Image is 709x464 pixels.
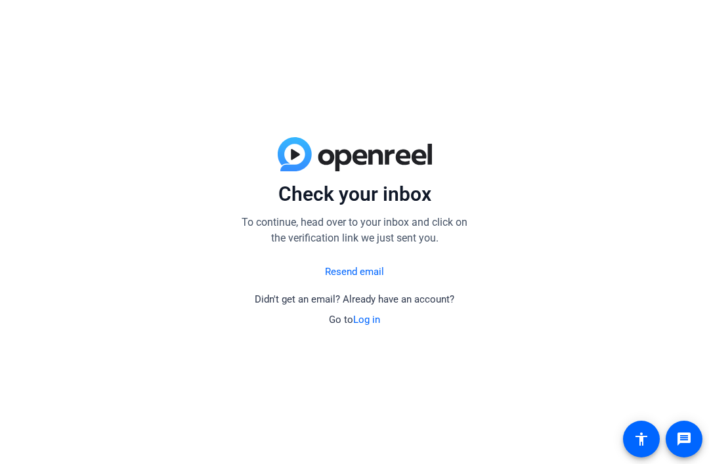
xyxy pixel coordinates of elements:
[676,431,692,447] mat-icon: message
[255,293,454,305] span: Didn't get an email? Already have an account?
[236,215,473,246] p: To continue, head over to your inbox and click on the verification link we just sent you.
[634,431,649,447] mat-icon: accessibility
[329,314,380,326] span: Go to
[353,314,380,326] a: Log in
[325,264,384,280] a: Resend email
[236,182,473,207] p: Check your inbox
[278,137,432,171] img: blue-gradient.svg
